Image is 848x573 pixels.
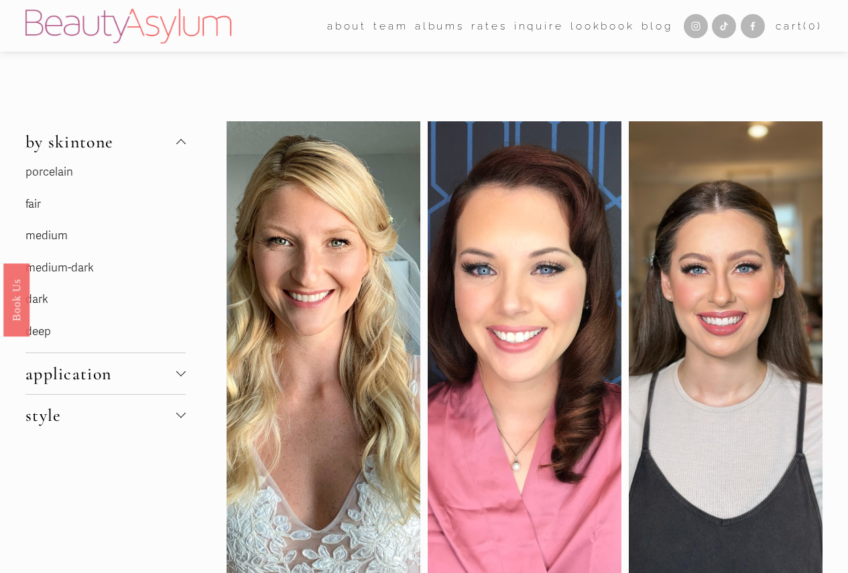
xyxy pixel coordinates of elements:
a: medium-dark [25,261,94,275]
a: 0 items in cart [776,17,823,36]
button: application [25,353,186,394]
a: Inquire [514,15,564,36]
span: team [373,17,408,36]
a: folder dropdown [373,15,408,36]
a: Book Us [3,263,29,336]
img: Beauty Asylum | Bridal Hair &amp; Makeup Charlotte &amp; Atlanta [25,9,231,44]
a: Blog [642,15,672,36]
p: porcelain [25,162,186,183]
span: application [25,363,176,384]
a: Rates [471,15,507,36]
a: medium [25,229,68,243]
span: ( ) [803,19,823,32]
a: fair [25,197,41,211]
span: 0 [808,19,817,32]
a: dark [25,292,48,306]
div: by skintone [25,162,186,353]
a: albums [415,15,465,36]
a: deep [25,324,51,338]
span: by skintone [25,131,176,152]
a: TikTok [712,14,736,38]
span: about [327,17,367,36]
a: folder dropdown [327,15,367,36]
span: style [25,405,176,426]
a: Facebook [741,14,765,38]
a: Instagram [684,14,708,38]
button: by skintone [25,121,186,162]
a: Lookbook [570,15,635,36]
button: style [25,395,186,436]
